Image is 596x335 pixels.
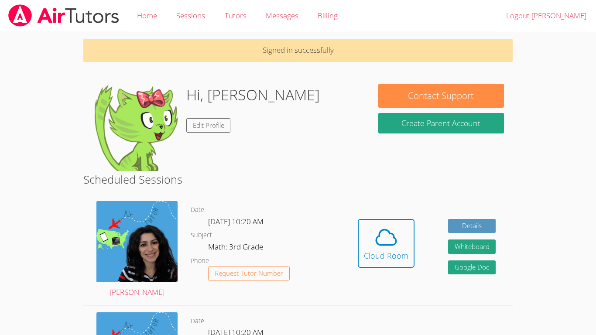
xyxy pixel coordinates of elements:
[358,219,414,268] button: Cloud Room
[191,256,209,267] dt: Phone
[208,241,265,256] dd: Math: 3rd Grade
[378,84,504,108] button: Contact Support
[208,267,290,281] button: Request Tutor Number
[448,239,496,254] button: Whiteboard
[215,270,283,277] span: Request Tutor Number
[96,201,178,299] a: [PERSON_NAME]
[186,118,231,133] a: Edit Profile
[7,4,120,27] img: airtutors_banner-c4298cdbf04f3fff15de1276eac7730deb9818008684d7c2e4769d2f7ddbe033.png
[364,250,408,262] div: Cloud Room
[83,171,513,188] h2: Scheduled Sessions
[191,316,204,327] dt: Date
[96,201,178,282] img: air%20tutor%20avatar.png
[448,260,496,275] a: Google Doc
[208,216,264,226] span: [DATE] 10:20 AM
[83,39,513,62] p: Signed in successfully
[92,84,179,171] img: default.png
[191,230,212,241] dt: Subject
[378,113,504,133] button: Create Parent Account
[186,84,320,106] h1: Hi, [PERSON_NAME]
[448,219,496,233] a: Details
[266,10,298,21] span: Messages
[191,205,204,215] dt: Date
